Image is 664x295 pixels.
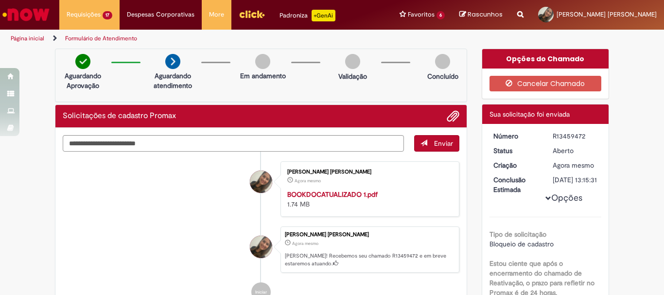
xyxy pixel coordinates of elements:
[489,76,602,91] button: Cancelar Chamado
[553,146,598,156] div: Aberto
[295,178,321,184] span: Agora mesmo
[427,71,458,81] p: Concluído
[437,11,445,19] span: 6
[486,175,546,194] dt: Conclusão Estimada
[489,240,554,248] span: Bloqueio de cadastro
[489,110,570,119] span: Sua solicitação foi enviada
[408,10,435,19] span: Favoritos
[63,226,459,273] li: Francielle Muniz Alexandre
[239,7,265,21] img: click_logo_yellow_360x200.png
[338,71,367,81] p: Validação
[482,49,609,69] div: Opções do Chamado
[63,135,404,152] textarea: Digite sua mensagem aqui...
[1,5,51,24] img: ServiceNow
[486,160,546,170] dt: Criação
[486,146,546,156] dt: Status
[434,139,453,148] span: Enviar
[486,131,546,141] dt: Número
[557,10,657,18] span: [PERSON_NAME] [PERSON_NAME]
[553,131,598,141] div: R13459472
[209,10,224,19] span: More
[149,71,196,90] p: Aguardando atendimento
[295,178,321,184] time: 28/08/2025 17:15:21
[553,161,594,170] span: Agora mesmo
[7,30,436,48] ul: Trilhas de página
[59,71,106,90] p: Aguardando Aprovação
[280,10,335,21] div: Padroniza
[285,232,454,238] div: [PERSON_NAME] [PERSON_NAME]
[287,190,378,199] a: BOOKDOCATUALIZADO 1.pdf
[287,190,449,209] div: 1.74 MB
[447,110,459,122] button: Adicionar anexos
[345,54,360,69] img: img-circle-grey.png
[165,54,180,69] img: arrow-next.png
[312,10,335,21] p: +GenAi
[468,10,503,19] span: Rascunhos
[414,135,459,152] button: Enviar
[65,35,137,42] a: Formulário de Atendimento
[240,71,286,81] p: Em andamento
[255,54,270,69] img: img-circle-grey.png
[75,54,90,69] img: check-circle-green.png
[553,160,598,170] div: 28/08/2025 17:15:24
[292,241,318,246] time: 28/08/2025 17:15:24
[459,10,503,19] a: Rascunhos
[250,171,272,193] div: Francielle Muniz Alexandre
[103,11,112,19] span: 17
[489,230,546,239] b: Tipo de solicitação
[435,54,450,69] img: img-circle-grey.png
[292,241,318,246] span: Agora mesmo
[285,252,454,267] p: [PERSON_NAME]! Recebemos seu chamado R13459472 e em breve estaremos atuando.
[11,35,44,42] a: Página inicial
[63,112,176,121] h2: Solicitações de cadastro Promax Histórico de tíquete
[553,175,598,185] div: [DATE] 13:15:31
[67,10,101,19] span: Requisições
[250,236,272,258] div: Francielle Muniz Alexandre
[127,10,194,19] span: Despesas Corporativas
[287,169,449,175] div: [PERSON_NAME] [PERSON_NAME]
[553,161,594,170] time: 28/08/2025 17:15:24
